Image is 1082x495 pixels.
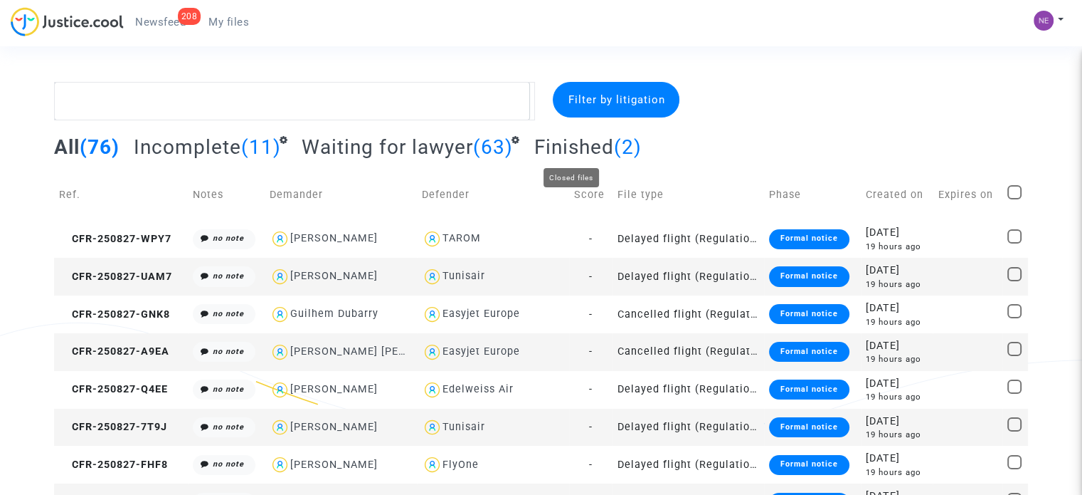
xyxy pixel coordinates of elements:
[588,233,592,245] span: -
[769,455,849,475] div: Formal notice
[270,266,290,287] img: icon-user.svg
[290,345,469,358] div: [PERSON_NAME] [PERSON_NAME]
[80,135,120,159] span: (76)
[534,135,614,159] span: Finished
[866,376,928,392] div: [DATE]
[866,278,928,291] div: 19 hours ago
[417,170,569,220] td: Defender
[213,422,244,432] i: no note
[588,271,592,283] span: -
[764,170,861,220] td: Phase
[866,263,928,278] div: [DATE]
[124,11,197,33] a: 208Newsfeed
[290,270,378,282] div: [PERSON_NAME]
[769,342,849,362] div: Formal notice
[866,391,928,403] div: 19 hours ago
[59,271,172,283] span: CFR-250827-UAM7
[866,241,928,253] div: 19 hours ago
[270,417,290,438] img: icon-user.svg
[866,225,928,241] div: [DATE]
[59,233,171,245] span: CFR-250827-WPY7
[588,459,592,471] span: -
[59,383,168,395] span: CFR-250827-Q4EE
[442,459,479,471] div: FlyOne
[241,135,281,159] span: (11)
[612,446,764,484] td: Delayed flight (Regulation EC 261/2004)
[265,170,417,220] td: Demander
[422,342,442,363] img: icon-user.svg
[588,421,592,433] span: -
[866,338,928,354] div: [DATE]
[59,421,167,433] span: CFR-250827-7T9J
[422,266,442,287] img: icon-user.svg
[1034,11,1054,31] img: 4912f5d04f2f342eba6450d9417ffa1b
[270,229,290,249] img: icon-user.svg
[442,345,520,358] div: Easyjet Europe
[270,454,290,475] img: icon-user.svg
[442,421,485,433] div: Tunisair
[290,459,378,471] div: [PERSON_NAME]
[270,304,290,325] img: icon-user.svg
[588,383,592,395] span: -
[422,454,442,475] img: icon-user.svg
[213,309,244,318] i: no note
[442,308,520,320] div: Easyjet Europe
[612,409,764,447] td: Delayed flight (Regulation EC 261/2004)
[866,451,928,467] div: [DATE]
[422,229,442,249] img: icon-user.svg
[612,220,764,258] td: Delayed flight (Regulation EC 261/2004)
[612,371,764,409] td: Delayed flight (Regulation EC 261/2004)
[134,135,241,159] span: Incomplete
[473,135,513,159] span: (63)
[135,16,186,28] span: Newsfeed
[422,304,442,325] img: icon-user.svg
[442,270,485,282] div: Tunisair
[11,7,124,36] img: jc-logo.svg
[866,414,928,429] div: [DATE]
[188,170,265,220] td: Notes
[213,234,244,243] i: no note
[866,353,928,365] div: 19 hours ago
[54,170,188,220] td: Ref.
[197,11,260,33] a: My files
[442,383,514,395] div: Edelweiss Air
[213,385,244,394] i: no note
[422,380,442,400] img: icon-user.svg
[422,417,442,438] img: icon-user.svg
[866,429,928,441] div: 19 hours ago
[54,135,80,159] span: All
[769,229,849,249] div: Formal notice
[866,316,928,328] div: 19 hours ago
[588,345,592,358] span: -
[612,258,764,296] td: Delayed flight (Regulation EC 261/2004)
[213,459,244,469] i: no note
[569,170,612,220] td: Score
[178,8,201,25] div: 208
[769,380,849,400] div: Formal notice
[290,308,378,320] div: Guilhem Dubarry
[588,308,592,321] span: -
[208,16,249,28] span: My files
[59,459,168,471] span: CFR-250827-FHF8
[769,417,849,437] div: Formal notice
[612,296,764,333] td: Cancelled flight (Regulation EC 261/2004)
[290,232,378,244] div: [PERSON_NAME]
[302,135,473,159] span: Waiting for lawyer
[933,170,1002,220] td: Expires on
[59,345,169,358] span: CFR-250827-A9EA
[866,301,928,316] div: [DATE]
[568,93,664,106] span: Filter by litigation
[612,170,764,220] td: File type
[769,266,849,286] div: Formal notice
[442,232,481,244] div: TAROM
[769,304,849,324] div: Formal notice
[866,467,928,479] div: 19 hours ago
[861,170,933,220] td: Created on
[59,308,170,321] span: CFR-250827-GNK8
[213,271,244,281] i: no note
[290,421,378,433] div: [PERSON_NAME]
[270,342,290,363] img: icon-user.svg
[290,383,378,395] div: [PERSON_NAME]
[612,333,764,371] td: Cancelled flight (Regulation EC 261/2004)
[270,380,290,400] img: icon-user.svg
